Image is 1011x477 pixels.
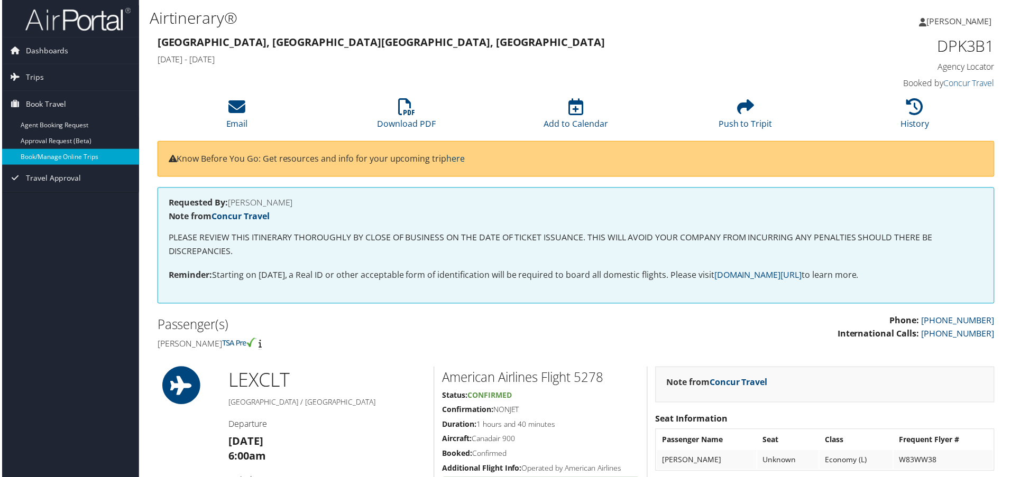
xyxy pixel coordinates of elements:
[442,406,640,417] h5: NONJET
[921,5,1005,37] a: [PERSON_NAME]
[711,378,769,389] a: Concur Travel
[667,378,769,389] strong: Note from
[945,78,997,89] a: Concur Travel
[24,91,65,118] span: Book Travel
[156,317,568,335] h2: Passenger(s)
[442,450,640,461] h5: Confirmed
[227,368,426,395] h1: LEX CLT
[210,211,269,223] a: Concur Travel
[821,452,895,471] td: Economy (L)
[167,199,986,208] h4: [PERSON_NAME]
[227,451,265,465] strong: 6:00am
[467,392,512,402] span: Confirmed
[167,232,986,259] p: PLEASE REVIEW THIS ITINERARY THOROUGHLY BY CLOSE OF BUSINESS ON THE DATE OF TICKET ISSUANCE. THIS...
[896,452,995,471] td: W83WW38
[442,435,640,446] h5: Canadair 900
[442,450,472,460] strong: Booked:
[221,339,255,349] img: tsa-precheck.png
[227,436,262,450] strong: [DATE]
[658,452,758,471] td: [PERSON_NAME]
[442,435,472,445] strong: Aircraft:
[24,166,79,192] span: Travel Approval
[442,370,640,388] h2: American Airlines Flight 5278
[156,54,783,66] h4: [DATE] - [DATE]
[929,15,994,27] span: [PERSON_NAME]
[225,105,247,130] a: Email
[759,452,820,471] td: Unknown
[896,432,995,451] th: Frequent Flyer #
[156,35,605,49] strong: [GEOGRAPHIC_DATA], [GEOGRAPHIC_DATA] [GEOGRAPHIC_DATA], [GEOGRAPHIC_DATA]
[923,329,997,341] a: [PHONE_NUMBER]
[442,465,640,475] h5: Operated by American Airlines
[903,105,932,130] a: History
[715,270,803,282] a: [DOMAIN_NAME][URL]
[839,329,921,341] strong: International Calls:
[148,7,719,29] h1: Airtinerary®
[24,64,42,91] span: Trips
[227,420,426,432] h4: Departure
[442,392,467,402] strong: Status:
[167,153,986,166] p: Know Before You Go: Get resources and info for your upcoming trip
[23,7,129,32] img: airportal-logo.png
[167,198,227,209] strong: Requested By:
[798,78,997,89] h4: Booked by
[167,211,269,223] strong: Note from
[156,339,568,351] h4: [PERSON_NAME]
[377,105,436,130] a: Download PDF
[798,61,997,73] h4: Agency Locator
[227,399,426,409] h5: [GEOGRAPHIC_DATA] / [GEOGRAPHIC_DATA]
[167,270,211,282] strong: Reminder:
[720,105,774,130] a: Push to Tripit
[24,38,67,64] span: Dashboards
[923,316,997,328] a: [PHONE_NUMBER]
[442,421,640,432] h5: 1 hours and 40 minutes
[442,421,476,431] strong: Duration:
[446,153,465,165] a: here
[656,415,729,426] strong: Seat Information
[167,269,986,283] p: Starting on [DATE], a Real ID or other acceptable form of identification will be required to boar...
[544,105,609,130] a: Add to Calendar
[442,465,522,475] strong: Additional Flight Info:
[821,432,895,451] th: Class
[798,35,997,57] h1: DPK3B1
[759,432,820,451] th: Seat
[658,432,758,451] th: Passenger Name
[891,316,921,328] strong: Phone:
[442,406,493,416] strong: Confirmation:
